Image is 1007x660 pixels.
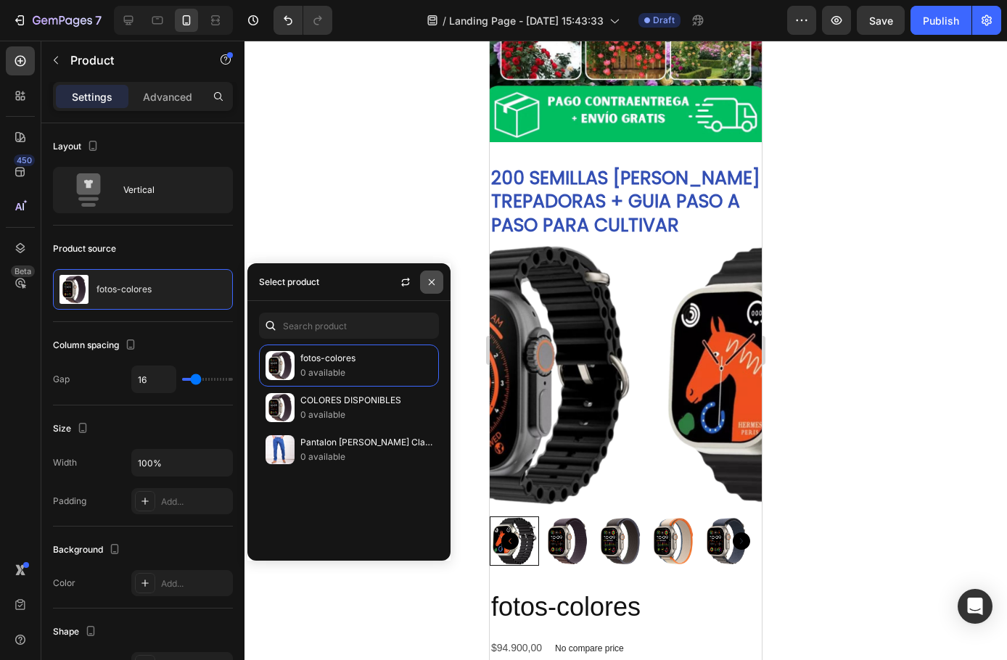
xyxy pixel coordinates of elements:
div: Background [53,540,123,560]
p: fotos-colores [96,284,152,294]
div: Padding [53,495,86,508]
div: Product source [53,242,116,255]
div: Add... [161,495,229,508]
button: Save [857,6,905,35]
div: Size [53,419,91,439]
img: collections [266,435,295,464]
p: Product [70,51,194,69]
img: product feature img [59,275,89,304]
p: 7 [95,12,102,29]
input: Search in Settings & Advanced [259,313,439,339]
p: 0 available [300,450,432,464]
div: Publish [923,13,959,28]
input: Auto [132,366,176,392]
iframe: Design area [490,41,762,660]
p: 0 available [300,366,432,380]
div: Select product [259,276,319,289]
button: Publish [911,6,971,35]
span: Save [869,15,893,27]
div: Beta [11,265,35,277]
button: 7 [6,6,108,35]
span: / [443,13,446,28]
img: collections [266,393,295,422]
div: Layout [53,137,102,157]
img: collections [266,351,295,380]
p: fotos-colores [300,351,432,366]
div: Width [53,456,77,469]
div: Color [53,577,75,590]
input: Auto [132,450,232,476]
div: Add... [161,577,229,590]
div: 450 [14,154,35,166]
div: Undo/Redo [274,6,332,35]
div: Shape [53,622,99,642]
p: 0 available [300,408,432,422]
p: Settings [72,89,112,104]
div: Column spacing [53,336,139,355]
div: Vertical [123,173,212,207]
span: Landing Page - [DATE] 15:43:33 [449,13,604,28]
p: Pantalon [PERSON_NAME] Clasico [300,435,432,450]
span: Draft [653,14,675,27]
p: COLORES DISPONIBLES [300,393,432,408]
div: Open Intercom Messenger [958,589,992,624]
div: Gap [53,373,70,386]
p: Advanced [143,89,192,104]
